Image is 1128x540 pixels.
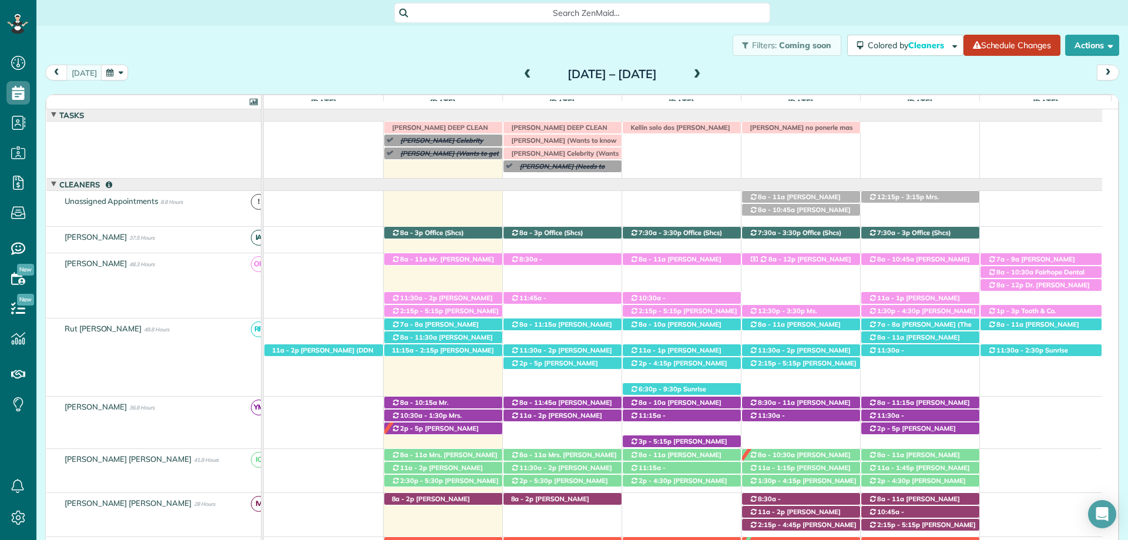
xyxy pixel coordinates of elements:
[519,477,553,485] span: 2p - 5:30p
[861,519,979,531] div: [STREET_ADDRESS][US_STATE]
[868,307,976,332] span: [PERSON_NAME] (DC LAWN) ([PHONE_NUMBER], [PHONE_NUMBER])
[1097,65,1119,81] button: next
[988,281,1090,306] span: Dr. [PERSON_NAME] ([PHONE_NUMBER], [PHONE_NUMBER])
[384,475,502,487] div: [STREET_ADDRESS]
[511,255,543,271] span: 8:30a - 11:30a
[623,397,741,409] div: [STREET_ADDRESS][PERSON_NAME]
[399,320,424,328] span: 7a - 8a
[877,398,915,407] span: 8a - 11:15a
[861,227,979,239] div: 11940 [US_STATE] 181 - Fairhope, AL, 36532
[62,498,194,508] span: [PERSON_NAME] [PERSON_NAME]
[630,294,666,310] span: 10:30a - 1:15p
[630,302,703,318] span: [PERSON_NAME] ([PHONE_NUMBER])
[742,344,860,357] div: [STREET_ADDRESS][PERSON_NAME][PERSON_NAME]
[742,449,860,461] div: [STREET_ADDRESS]
[877,464,915,472] span: 11a - 1:45p
[877,477,911,485] span: 2p - 4:30p
[391,495,415,503] span: 8a - 2p
[757,193,785,201] span: 8a - 11a
[868,193,939,218] span: Mrs. [PERSON_NAME] ([PHONE_NUMBER])
[251,194,267,210] span: !
[511,302,584,318] span: [PERSON_NAME] ([PHONE_NUMBER])
[742,475,860,487] div: [STREET_ADDRESS]
[742,191,860,203] div: [STREET_ADDRESS]
[630,411,666,428] span: 11:15a - 2:45p
[384,318,502,331] div: [STREET_ADDRESS]
[749,193,841,209] span: [PERSON_NAME] ([PHONE_NUMBER])
[57,180,115,189] span: Cleaners
[391,333,493,350] span: [PERSON_NAME] ([PHONE_NUMBER])
[868,398,970,415] span: [PERSON_NAME] ([PHONE_NUMBER])
[264,344,383,357] div: [STREET_ADDRESS][PERSON_NAME]
[251,230,267,246] span: IA
[638,477,672,485] span: 2p - 4:30p
[384,449,502,461] div: [STREET_ADDRESS]
[877,307,921,315] span: 1:30p - 4:30p
[503,357,622,370] div: [STREET_ADDRESS][PERSON_NAME]
[757,206,795,214] span: 8a - 10:45a
[749,206,851,222] span: [PERSON_NAME] ([PHONE_NUMBER])
[861,422,979,435] div: [STREET_ADDRESS]
[749,398,851,415] span: [PERSON_NAME] ([PHONE_NUMBER])
[399,294,438,302] span: 11:30a - 2p
[1088,500,1116,528] div: Open Intercom Messenger
[251,400,267,415] span: YM
[868,294,960,310] span: [PERSON_NAME] ([PHONE_NUMBER])
[17,294,34,306] span: New
[57,110,86,120] span: Tasks
[861,331,979,344] div: [STREET_ADDRESS]
[877,424,901,432] span: 2p - 5p
[868,255,970,271] span: [PERSON_NAME] ([PHONE_NUMBER])
[749,229,842,245] span: Office (Shcs) ([PHONE_NUMBER])
[742,397,860,409] div: [STREET_ADDRESS]
[757,307,805,315] span: 12:30p - 3:30p
[503,253,622,266] div: [STREET_ADDRESS]
[988,346,1093,363] span: Sunrise Dermatology ([PHONE_NUMBER])
[630,398,721,415] span: [PERSON_NAME] ([PHONE_NUMBER])
[988,255,1075,280] span: [PERSON_NAME] (Camellia Dermatology) ([PHONE_NUMBER])
[129,234,155,241] span: 37.5 Hours
[905,98,935,107] span: [DATE]
[384,305,502,317] div: [STREET_ADDRESS][PERSON_NAME]
[981,266,1102,279] div: [STREET_ADDRESS]
[868,320,972,337] span: [PERSON_NAME] (The Verandas)
[988,320,1079,337] span: [PERSON_NAME] ([PHONE_NUMBER])
[749,451,851,467] span: [PERSON_NAME] ([PHONE_NUMBER])
[868,451,960,467] span: [PERSON_NAME] ([PHONE_NUMBER])
[391,411,462,445] span: Mrs. [PERSON_NAME] ([PHONE_NUMBER], [PHONE_NUMBER])
[511,451,617,467] span: Mrs. [PERSON_NAME] ([PHONE_NUMBER])
[757,346,795,354] span: 11:30a - 2p
[384,462,502,474] div: [STREET_ADDRESS]
[519,398,557,407] span: 8a - 11:45a
[503,462,622,474] div: [STREET_ADDRESS]
[877,521,921,529] span: 2:15p - 5:15p
[749,411,785,428] span: 11:30a - 2:45p
[785,98,815,107] span: [DATE]
[271,346,373,371] span: [PERSON_NAME] (DDN Renovations LLC) ([PHONE_NUMBER])
[503,292,622,304] div: [STREET_ADDRESS]
[503,493,622,505] div: [STREET_ADDRESS]
[503,318,622,331] div: [STREET_ADDRESS]
[62,454,194,464] span: [PERSON_NAME] [PERSON_NAME]
[749,503,827,519] span: [PERSON_NAME] ([PHONE_NUMBER])
[749,477,857,493] span: [PERSON_NAME] ([PHONE_NUMBER])
[868,420,942,436] span: [PERSON_NAME] ([PHONE_NUMBER])
[391,464,483,480] span: [PERSON_NAME] ([PHONE_NUMBER])
[877,294,905,302] span: 11a - 1p
[623,305,741,317] div: [STREET_ADDRESS]
[387,123,489,132] span: [PERSON_NAME] DEEP CLEAN
[877,255,915,263] span: 8a - 10:45a
[749,420,822,436] span: [PERSON_NAME] ([PHONE_NUMBER])
[638,255,666,263] span: 8a - 11a
[399,451,428,459] span: 8a - 11a
[749,320,841,337] span: [PERSON_NAME] ([PHONE_NUMBER])
[391,294,493,310] span: [PERSON_NAME] ([PHONE_NUMBER])
[511,477,608,493] span: [PERSON_NAME] ([PHONE_NUMBER])
[877,333,905,341] span: 8a - 11a
[391,346,494,363] span: [PERSON_NAME] ([PHONE_NUMBER])
[742,506,860,518] div: [STREET_ADDRESS]
[62,324,144,333] span: Rut [PERSON_NAME]
[503,227,622,239] div: 11940 [US_STATE] 181 - Fairhope, AL, 36532
[623,292,741,304] div: [STREET_ADDRESS]
[981,344,1102,357] div: [STREET_ADDRESS][PERSON_NAME]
